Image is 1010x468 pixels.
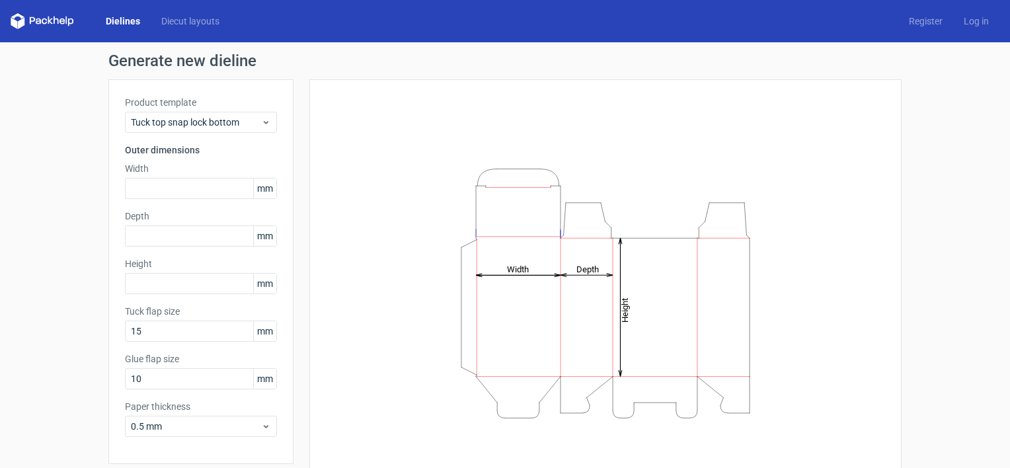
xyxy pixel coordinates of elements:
span: mm [253,274,276,293]
tspan: Width [507,264,529,274]
span: mm [253,226,276,246]
label: Glue flap size [125,352,277,366]
label: Tuck flap size [125,305,277,318]
tspan: Height [620,297,630,322]
span: mm [253,321,276,341]
label: Depth [125,210,277,223]
label: Product template [125,96,277,109]
span: Tuck top snap lock bottom [131,116,261,129]
tspan: Depth [576,264,599,274]
label: Paper thickness [125,400,277,413]
label: Width [125,162,277,175]
span: mm [253,178,276,198]
span: 0.5 mm [131,420,261,433]
span: mm [253,369,276,389]
a: Dielines [95,15,151,28]
h3: Outer dimensions [125,143,277,157]
a: Log in [953,15,999,28]
a: Diecut layouts [151,15,230,28]
a: Register [898,15,953,28]
label: Height [125,257,277,270]
h1: Generate new dieline [108,53,902,69]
